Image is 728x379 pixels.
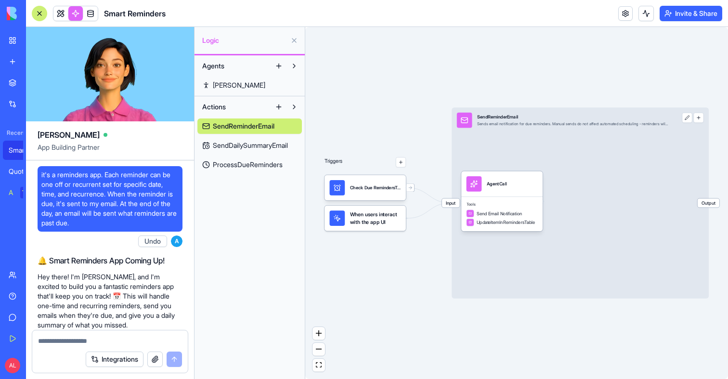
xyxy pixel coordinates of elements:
div: Sends email notification for due reminders. Manual sends do not affect automated scheduling - rem... [477,121,668,127]
button: zoom in [312,327,325,340]
div: AgentCall [487,181,507,187]
span: SendDailySummaryEmail [213,141,288,150]
div: Quote Collector [9,167,36,176]
span: SendReminderEmail [213,121,274,131]
div: Smart Reminders [9,145,36,155]
div: SendReminderEmail [477,114,668,120]
h2: 🔔 Smart Reminders App Coming Up! [38,255,182,266]
div: Triggers [325,137,406,231]
span: Recent [3,129,23,137]
span: AL [5,358,20,373]
div: When users interact with the app UI [325,206,406,231]
span: [PERSON_NAME] [213,80,265,90]
p: Hey there! I'm [PERSON_NAME], and I'm excited to build you a fantastic reminders app that'll keep... [38,272,182,330]
button: Integrations [86,352,143,367]
span: A [171,235,182,247]
div: Check Due RemindersTrigger [350,184,401,191]
p: Triggers [325,157,343,167]
span: ProcessDueReminders [213,160,283,170]
g: Edge from UI_TRIGGERS to 68c2ed87d1fae13ab5bb943c [407,203,451,219]
span: When users interact with the app UI [350,210,401,226]
div: AgentCallToolsSend Email NotificationUpdateItemInRemindersTable [461,171,543,231]
button: Actions [197,99,271,115]
span: Logic [202,36,286,45]
a: AI Logo GeneratorTRY [3,183,41,202]
button: zoom out [312,343,325,356]
span: Actions [202,102,226,112]
g: Edge from 68c2ed9bf627d155034dafd4 to 68c2ed87d1fae13ab5bb943c [407,188,451,203]
a: SendReminderEmail [197,118,302,134]
a: Smart Reminders [3,141,41,160]
button: Invite & Share [660,6,722,21]
a: Quote Collector [3,162,41,181]
span: Tools [467,202,538,208]
button: fit view [312,359,325,372]
span: Send Email Notification [477,210,522,217]
span: App Building Partner [38,143,182,160]
div: AI Logo Generator [9,188,13,197]
span: Output [698,198,720,208]
button: Undo [138,235,167,247]
a: [PERSON_NAME] [197,78,302,93]
span: Agents [202,61,224,71]
span: it's a reminders app. Each reminder can be one off or recurrent set for specific date, time, and ... [41,170,179,228]
a: SendDailySummaryEmail [197,138,302,153]
button: Agents [197,58,271,74]
img: logo [7,7,66,20]
div: InputSendReminderEmailSends email notification for due reminders. Manual sends do not affect auto... [452,107,709,298]
div: Check Due RemindersTrigger [325,175,406,200]
span: Smart Reminders [104,8,166,19]
span: UpdateItemInRemindersTable [477,219,535,225]
a: ProcessDueReminders [197,157,302,172]
span: Input [442,198,460,208]
span: [PERSON_NAME] [38,129,100,141]
div: TRY [20,187,36,198]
